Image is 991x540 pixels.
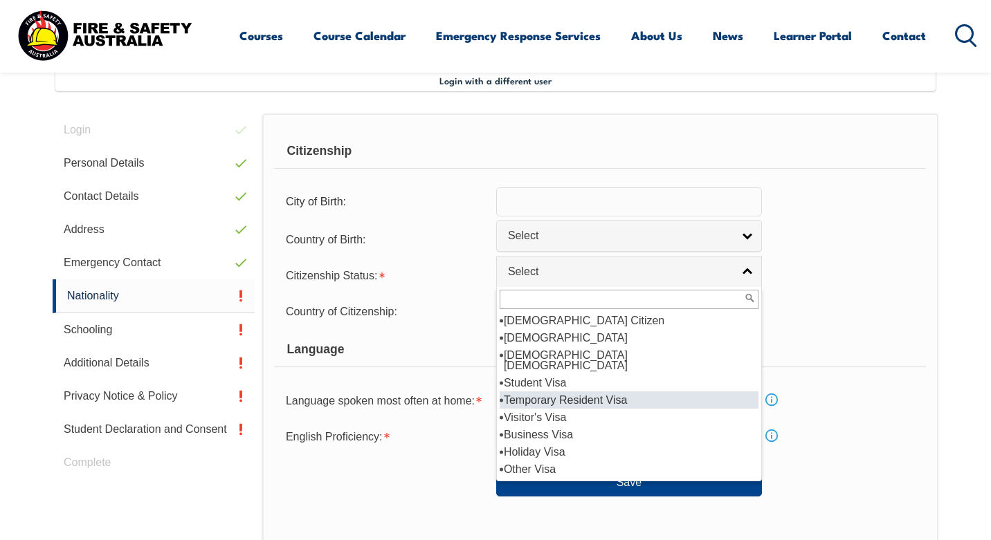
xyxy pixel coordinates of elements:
[286,431,383,443] span: English Proficiency:
[286,234,366,245] span: Country of Birth:
[53,313,255,346] a: Schooling
[53,147,255,180] a: Personal Details
[53,279,255,313] a: Nationality
[882,17,926,54] a: Contact
[439,75,552,86] span: Login with a different user
[275,386,496,413] div: Language spoken most often at home is required.
[53,413,255,446] a: Student Declaration and Consent
[275,134,926,169] div: Citizenship
[500,409,758,426] li: Visitor's Visa
[500,346,758,374] li: [DEMOGRAPHIC_DATA] [DEMOGRAPHIC_DATA]
[53,246,255,279] a: Emergency Contact
[496,469,762,496] button: Save
[286,395,475,407] span: Language spoken most often at home:
[631,17,682,54] a: About Us
[313,17,406,54] a: Course Calendar
[500,312,758,329] li: [DEMOGRAPHIC_DATA] Citizen
[508,229,732,243] span: Select
[500,391,758,409] li: Temporary Resident Visa
[774,17,852,54] a: Learner Portal
[508,265,732,279] span: Select
[275,333,926,367] div: Language
[53,346,255,380] a: Additional Details
[500,374,758,391] li: Student Visa
[500,460,758,478] li: Other Visa
[239,17,283,54] a: Courses
[53,213,255,246] a: Address
[762,390,781,409] a: Info
[436,17,601,54] a: Emergency Response Services
[275,189,496,215] div: City of Birth:
[275,422,496,449] div: English Proficiency is required.
[53,380,255,413] a: Privacy Notice & Policy
[500,426,758,443] li: Business Visa
[286,270,378,281] span: Citizenship Status:
[500,443,758,460] li: Holiday Visa
[762,426,781,445] a: Info
[53,180,255,213] a: Contact Details
[275,261,496,288] div: Citizenship Status is required.
[286,306,397,317] span: Country of Citizenship:
[713,17,743,54] a: News
[500,329,758,346] li: [DEMOGRAPHIC_DATA]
